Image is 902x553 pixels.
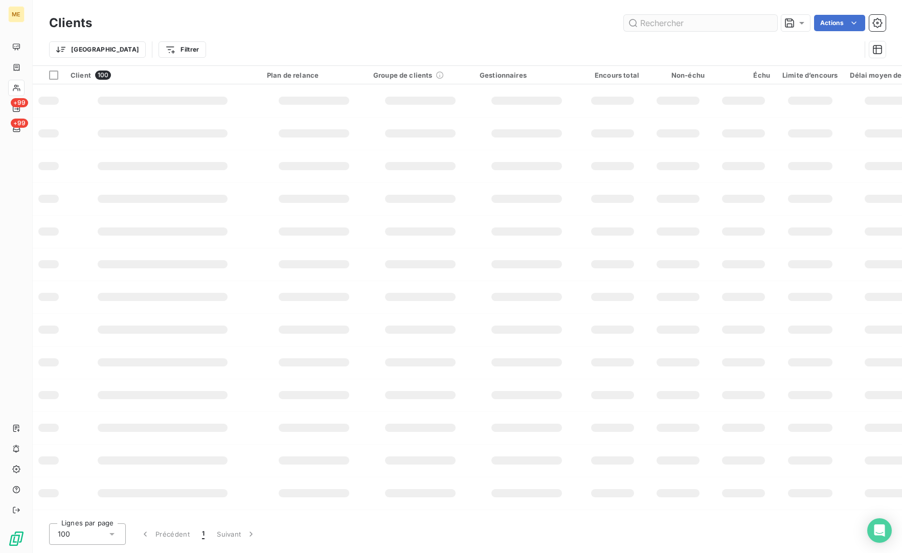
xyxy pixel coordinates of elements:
span: +99 [11,119,28,128]
span: Client [71,71,91,79]
input: Rechercher [624,15,777,31]
button: [GEOGRAPHIC_DATA] [49,41,146,58]
button: Précédent [134,523,196,545]
span: 1 [202,529,205,539]
span: 100 [58,529,70,539]
a: +99 [8,100,24,117]
div: ME [8,6,25,22]
img: Logo LeanPay [8,531,25,547]
button: Actions [814,15,865,31]
div: Plan de relance [267,71,361,79]
span: 100 [95,71,111,80]
span: +99 [11,98,28,107]
div: Non-échu [651,71,705,79]
div: Limite d’encours [782,71,838,79]
div: Échu [717,71,770,79]
div: Encours total [586,71,639,79]
a: +99 [8,121,24,137]
div: Open Intercom Messenger [867,518,892,543]
span: Groupe de clients [373,71,433,79]
h3: Clients [49,14,92,32]
button: 1 [196,523,211,545]
button: Suivant [211,523,262,545]
button: Filtrer [159,41,206,58]
div: Gestionnaires [480,71,574,79]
